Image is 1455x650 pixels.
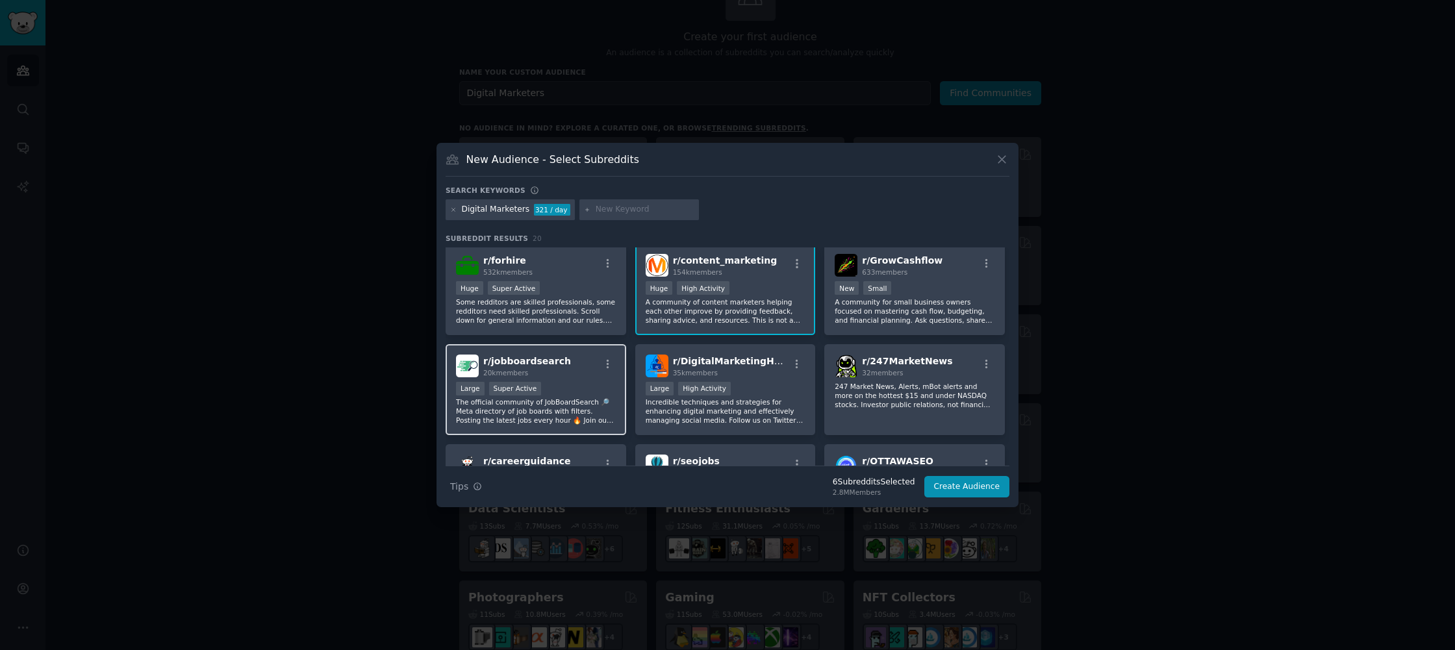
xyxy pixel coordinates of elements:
p: Incredible techniques and strategies for enhancing digital marketing and effectively managing soc... [646,397,805,425]
img: jobboardsearch [456,355,479,377]
p: A community of content marketers helping each other improve by providing feedback, sharing advice... [646,297,805,325]
img: careerguidance [456,455,479,477]
p: A community for small business owners focused on mastering cash flow, budgeting, and financial pl... [835,297,994,325]
div: 6 Subreddit s Selected [833,477,915,488]
span: r/ GrowCashflow [862,255,943,266]
div: New [835,281,859,295]
span: 20 [533,234,542,242]
span: 20k members [483,369,528,377]
span: Subreddit Results [446,234,528,243]
span: r/ forhire [483,255,526,266]
span: 154k members [673,268,722,276]
img: content_marketing [646,254,668,277]
img: forhire [456,254,479,277]
p: Some redditors are skilled professionals, some redditors need skilled professionals. Scroll down ... [456,297,616,325]
div: 2.8M Members [833,488,915,497]
button: Tips [446,475,487,498]
div: Huge [646,281,673,295]
span: 532k members [483,268,533,276]
span: r/ jobboardsearch [483,356,571,366]
span: 35k members [673,369,718,377]
div: Small [863,281,891,295]
p: The official community of JobBoardSearch 🔎 Meta directory of job boards with filters. Posting the... [456,397,616,425]
button: Create Audience [924,476,1010,498]
span: Tips [450,480,468,494]
div: High Activity [677,281,729,295]
div: Digital Marketers [462,204,530,216]
img: DigitalMarketingHack [646,355,668,377]
div: High Activity [678,382,731,395]
input: New Keyword [596,204,694,216]
div: Super Active [489,382,542,395]
div: Super Active [488,281,540,295]
img: seojobs [646,455,668,477]
span: r/ seojobs [673,456,720,466]
div: 321 / day [534,204,570,216]
span: r/ content_marketing [673,255,778,266]
div: Large [456,382,485,395]
p: 247 Market News, Alerts, mBot alerts and more on the hottest $15 and under NASDAQ stocks. Investo... [835,382,994,409]
span: 32 members [862,369,903,377]
img: OTTAWASEO [835,455,857,477]
span: r/ OTTAWASEO [862,456,933,466]
h3: New Audience - Select Subreddits [466,153,639,166]
h3: Search keywords [446,186,525,195]
div: Huge [456,281,483,295]
img: GrowCashflow [835,254,857,277]
span: r/ DigitalMarketingHack [673,356,792,366]
div: Large [646,382,674,395]
span: 633 members [862,268,907,276]
span: r/ careerguidance [483,456,571,466]
span: r/ 247MarketNews [862,356,952,366]
img: 247MarketNews [835,355,857,377]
